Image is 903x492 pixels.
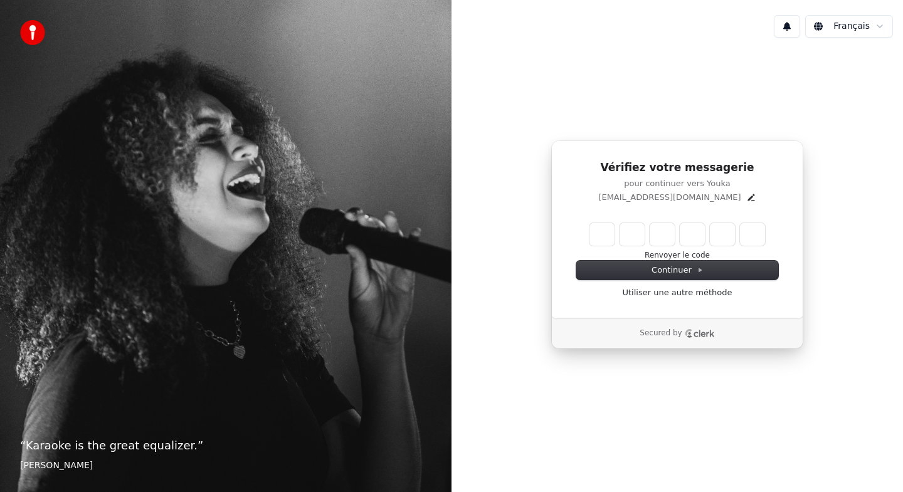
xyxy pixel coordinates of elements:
[589,223,765,246] input: Enter verification code
[20,437,431,454] p: “ Karaoke is the great equalizer. ”
[20,20,45,45] img: youka
[623,287,732,298] a: Utiliser une autre méthode
[20,459,431,472] footer: [PERSON_NAME]
[576,160,778,175] h1: Vérifiez votre messagerie
[640,328,682,338] p: Secured by
[576,178,778,189] p: pour continuer vers Youka
[598,192,741,203] p: [EMAIL_ADDRESS][DOMAIN_NAME]
[652,264,703,276] span: Continuer
[576,261,778,280] button: Continuer
[746,192,756,202] button: Edit
[645,251,710,261] button: Renvoyer le code
[685,329,715,338] a: Clerk logo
